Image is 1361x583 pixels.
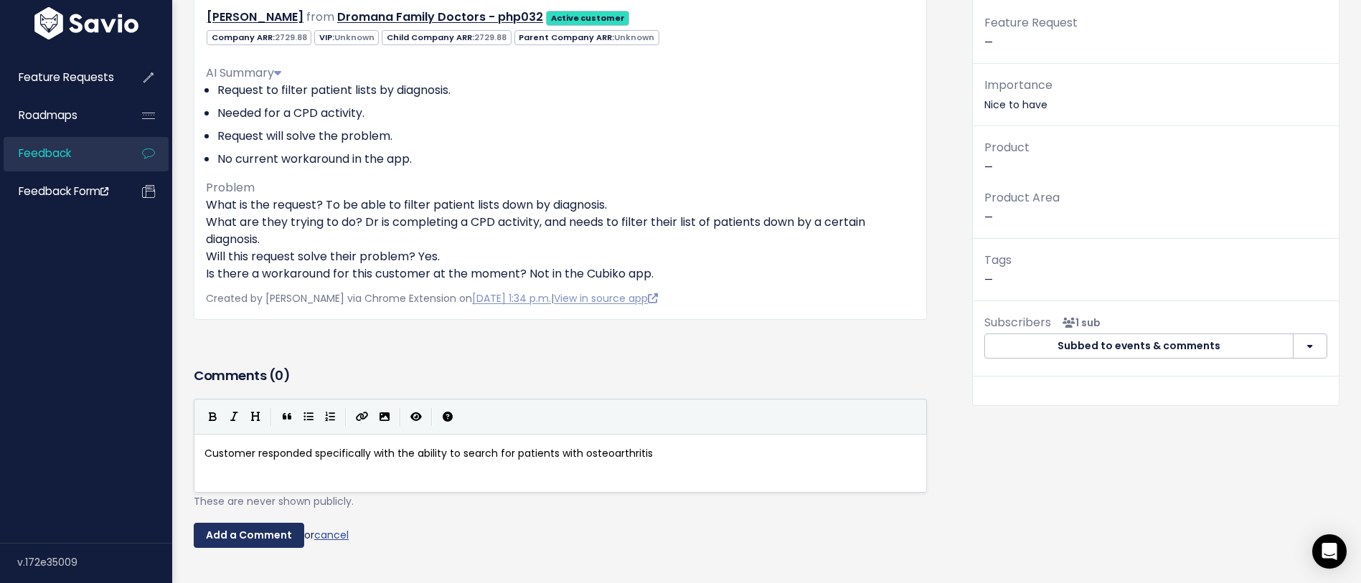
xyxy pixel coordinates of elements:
[4,99,119,132] a: Roadmaps
[351,406,374,427] button: Create Link
[17,544,172,581] div: v.172e35009
[984,333,1294,359] button: Subbed to events & comments
[984,188,1327,227] p: —
[207,9,303,25] a: [PERSON_NAME]
[4,175,119,208] a: Feedback form
[217,105,915,122] li: Needed for a CPD activity.
[984,189,1060,206] span: Product Area
[270,408,272,426] i: |
[984,139,1030,156] span: Product
[614,32,654,43] span: Unknown
[337,9,543,25] a: Dromana Family Doctors - php032
[984,138,1327,176] p: —
[1312,534,1347,569] div: Open Intercom Messenger
[374,406,395,427] button: Import an image
[206,65,281,81] span: AI Summary
[204,446,653,460] span: Customer responded specifically with the ability to search for patients with osteoarthritis
[314,30,379,45] span: VIP:
[275,366,283,384] span: 0
[334,32,375,43] span: Unknown
[4,61,119,94] a: Feature Requests
[194,366,927,386] h3: Comments ( )
[345,408,347,426] i: |
[984,14,1078,31] span: Feature Request
[194,523,927,549] div: or
[474,32,507,43] span: 2729.88
[314,527,349,541] a: cancel
[31,7,142,39] img: logo-white.9d6f32f41409.svg
[217,128,915,145] li: Request will solve the problem.
[984,252,1012,268] span: Tags
[472,291,551,305] a: [DATE] 1:34 p.m.
[217,82,915,99] li: Request to filter patient lists by diagnosis.
[298,406,319,427] button: Generic List
[4,137,119,170] a: Feedback
[984,250,1327,289] p: —
[202,406,223,427] button: Bold
[206,179,255,196] span: Problem
[194,523,304,549] input: Add a Comment
[207,30,311,45] span: Company ARR:
[437,406,458,427] button: Markdown Guide
[514,30,659,45] span: Parent Company ARR:
[275,32,307,43] span: 2729.88
[194,494,354,508] span: These are never shown publicly.
[984,75,1327,114] p: Nice to have
[19,70,114,85] span: Feature Requests
[19,146,71,161] span: Feedback
[223,406,245,427] button: Italic
[984,314,1051,331] span: Subscribers
[276,406,298,427] button: Quote
[19,184,108,199] span: Feedback form
[1057,316,1101,330] span: <p><strong>Subscribers</strong><br><br> - Jessica Harrison<br> </p>
[382,30,511,45] span: Child Company ARR:
[551,12,625,24] strong: Active customer
[554,291,658,305] a: View in source app
[984,77,1052,93] span: Importance
[306,9,334,25] span: from
[19,108,77,123] span: Roadmaps
[206,291,658,305] span: Created by [PERSON_NAME] via Chrome Extension on |
[431,408,433,426] i: |
[405,406,427,427] button: Toggle Preview
[245,406,266,427] button: Heading
[400,408,401,426] i: |
[206,196,915,283] p: What is the request? To be able to filter patient lists down by diagnosis. What are they trying t...
[973,13,1339,64] div: —
[217,151,915,168] li: No current workaround in the app.
[319,406,341,427] button: Numbered List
